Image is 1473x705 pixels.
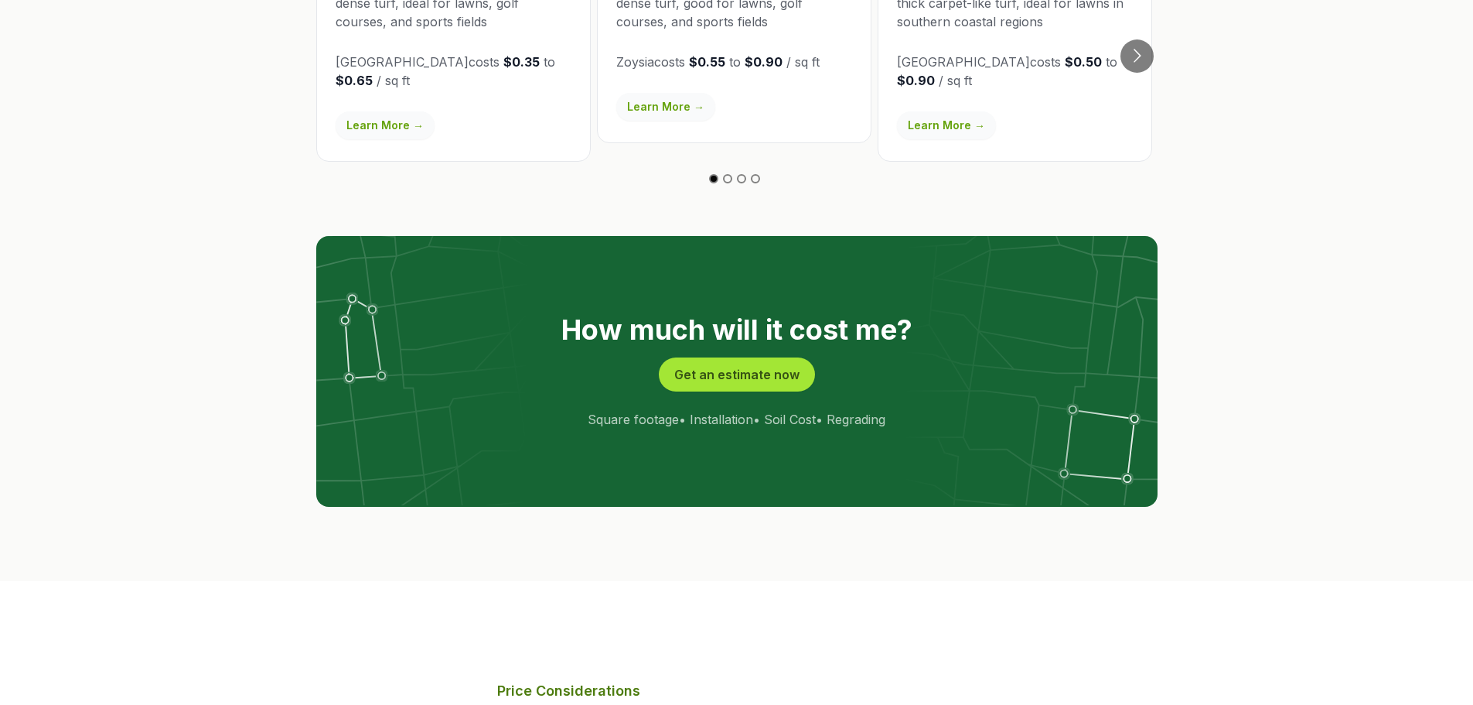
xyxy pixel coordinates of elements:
[689,54,725,70] strong: $0.55
[723,174,732,183] button: Go to slide 2
[316,236,1158,505] img: lot lines graphic
[737,174,746,183] button: Go to slide 3
[616,53,852,71] p: Zoysia costs to / sq ft
[336,73,373,88] strong: $0.65
[659,358,815,392] button: Get an estimate now
[897,111,996,139] a: Learn More →
[709,174,718,183] button: Go to slide 1
[336,111,435,139] a: Learn More →
[503,54,540,70] strong: $0.35
[1120,39,1154,73] button: Go to next slide
[497,680,977,702] p: Price Considerations
[751,174,760,183] button: Go to slide 4
[897,53,1133,90] p: [GEOGRAPHIC_DATA] costs to / sq ft
[336,53,571,90] p: [GEOGRAPHIC_DATA] costs to / sq ft
[1065,54,1102,70] strong: $0.50
[897,73,935,88] strong: $0.90
[745,54,783,70] strong: $0.90
[616,93,715,121] a: Learn More →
